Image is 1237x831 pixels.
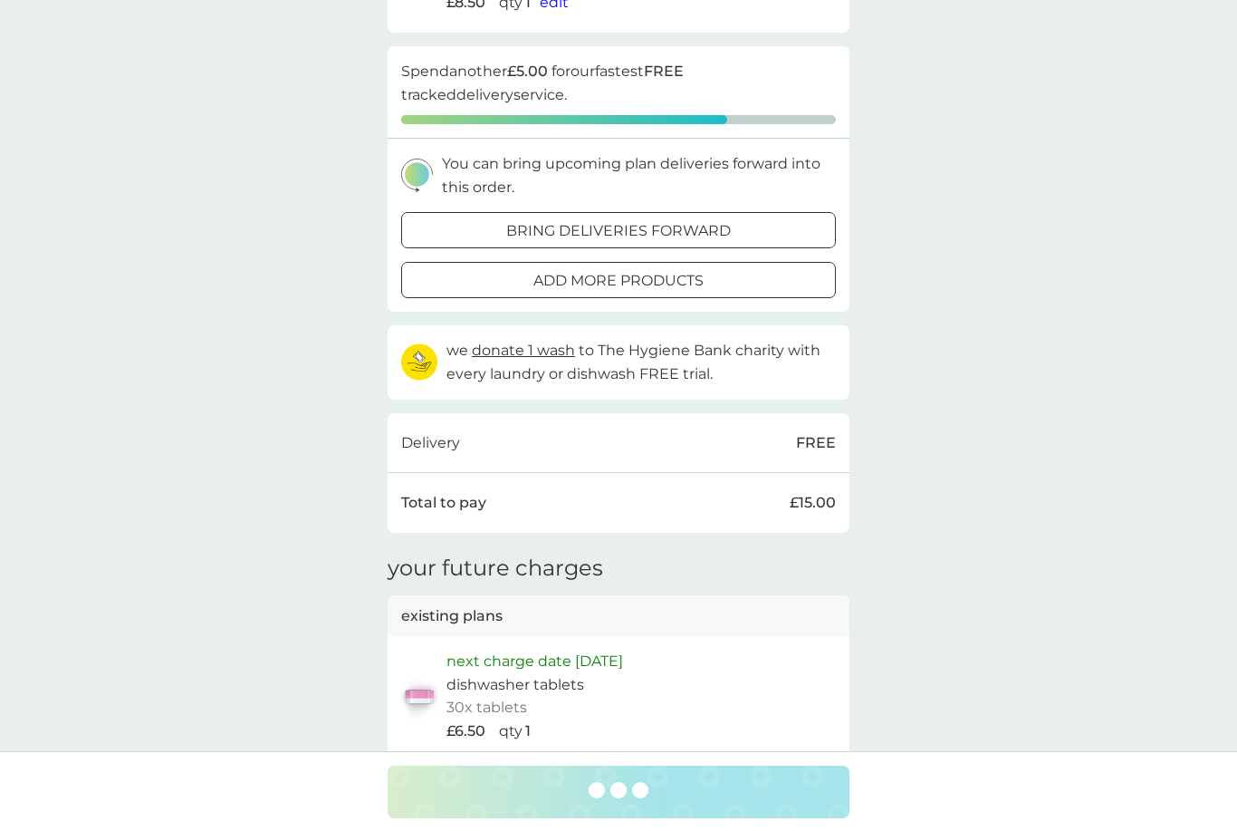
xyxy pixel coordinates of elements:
[401,604,503,628] p: existing plans
[401,262,836,298] button: add more products
[401,159,433,192] img: delivery-schedule.svg
[446,339,836,385] p: we to The Hygiene Bank charity with every laundry or dishwash FREE trial.
[790,491,836,515] p: £15.00
[533,269,704,293] p: add more products
[446,673,584,697] p: dishwasher tablets
[401,431,460,455] p: Delivery
[388,556,603,582] h3: your future charges
[401,491,486,515] p: Total to pay
[525,720,531,743] p: 1
[401,60,836,106] p: Spend another for our fastest tracked delivery service.
[644,63,684,80] strong: FREE
[442,152,836,198] p: You can bring upcoming plan deliveries forward into this order.
[507,63,548,80] strong: £5.00
[446,720,485,743] p: £6.50
[446,650,623,673] p: next charge date [DATE]
[472,342,575,359] span: donate 1 wash
[401,212,836,248] button: bring deliveries forward
[506,219,731,243] p: bring deliveries forward
[499,720,523,743] p: qty
[796,431,836,455] p: FREE
[446,696,527,720] p: 30x tablets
